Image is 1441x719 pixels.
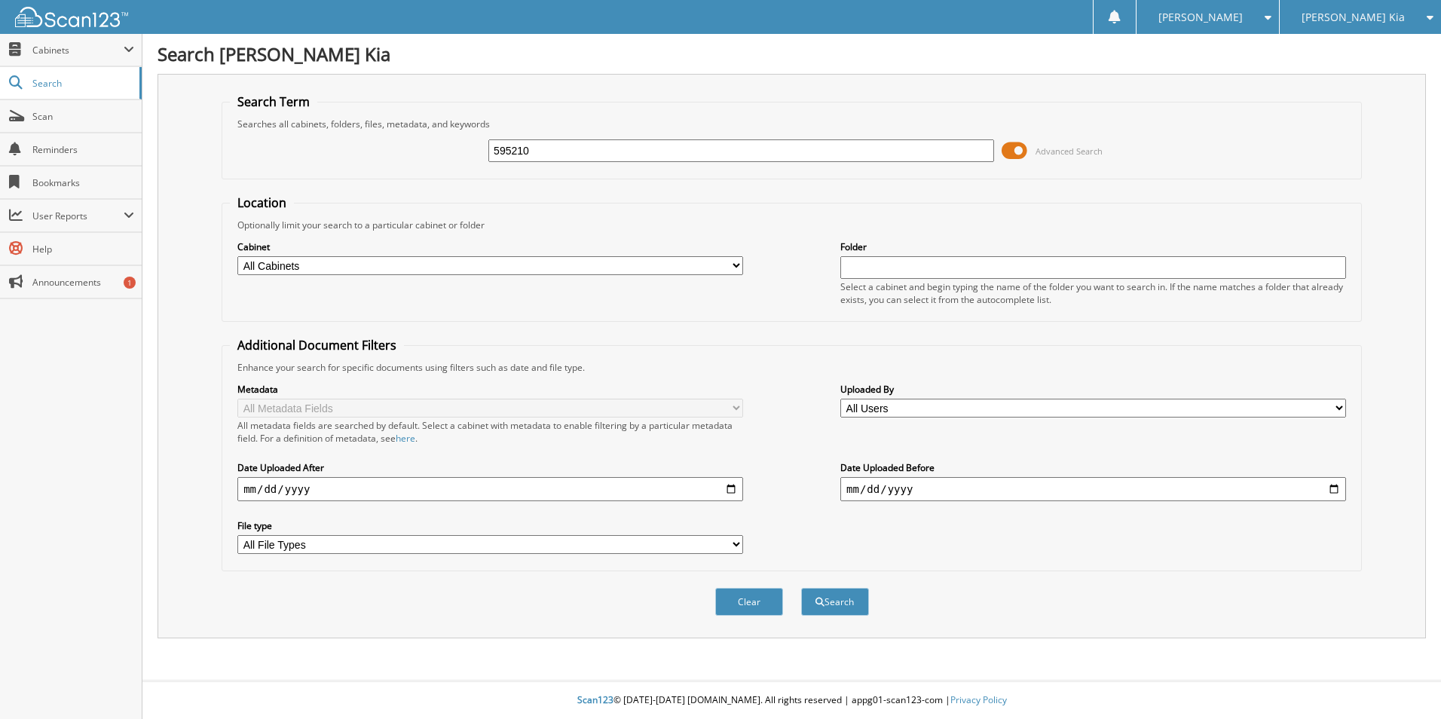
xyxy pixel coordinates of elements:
[32,143,134,156] span: Reminders
[230,219,1354,231] div: Optionally limit your search to a particular cabinet or folder
[230,361,1354,374] div: Enhance your search for specific documents using filters such as date and file type.
[950,693,1007,706] a: Privacy Policy
[32,77,132,90] span: Search
[230,93,317,110] legend: Search Term
[1302,13,1405,22] span: [PERSON_NAME] Kia
[237,477,743,501] input: start
[237,240,743,253] label: Cabinet
[32,176,134,189] span: Bookmarks
[237,519,743,532] label: File type
[715,588,783,616] button: Clear
[142,682,1441,719] div: © [DATE]-[DATE] [DOMAIN_NAME]. All rights reserved | appg01-scan123-com |
[15,7,128,27] img: scan123-logo-white.svg
[32,276,134,289] span: Announcements
[32,110,134,123] span: Scan
[801,588,869,616] button: Search
[124,277,136,289] div: 1
[230,337,404,353] legend: Additional Document Filters
[396,432,415,445] a: here
[32,243,134,255] span: Help
[840,280,1346,306] div: Select a cabinet and begin typing the name of the folder you want to search in. If the name match...
[158,41,1426,66] h1: Search [PERSON_NAME] Kia
[840,461,1346,474] label: Date Uploaded Before
[840,477,1346,501] input: end
[840,240,1346,253] label: Folder
[32,44,124,57] span: Cabinets
[237,383,743,396] label: Metadata
[1158,13,1243,22] span: [PERSON_NAME]
[230,118,1354,130] div: Searches all cabinets, folders, files, metadata, and keywords
[230,194,294,211] legend: Location
[840,383,1346,396] label: Uploaded By
[237,461,743,474] label: Date Uploaded After
[32,210,124,222] span: User Reports
[1366,647,1441,719] iframe: Chat Widget
[577,693,613,706] span: Scan123
[237,419,743,445] div: All metadata fields are searched by default. Select a cabinet with metadata to enable filtering b...
[1036,145,1103,157] span: Advanced Search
